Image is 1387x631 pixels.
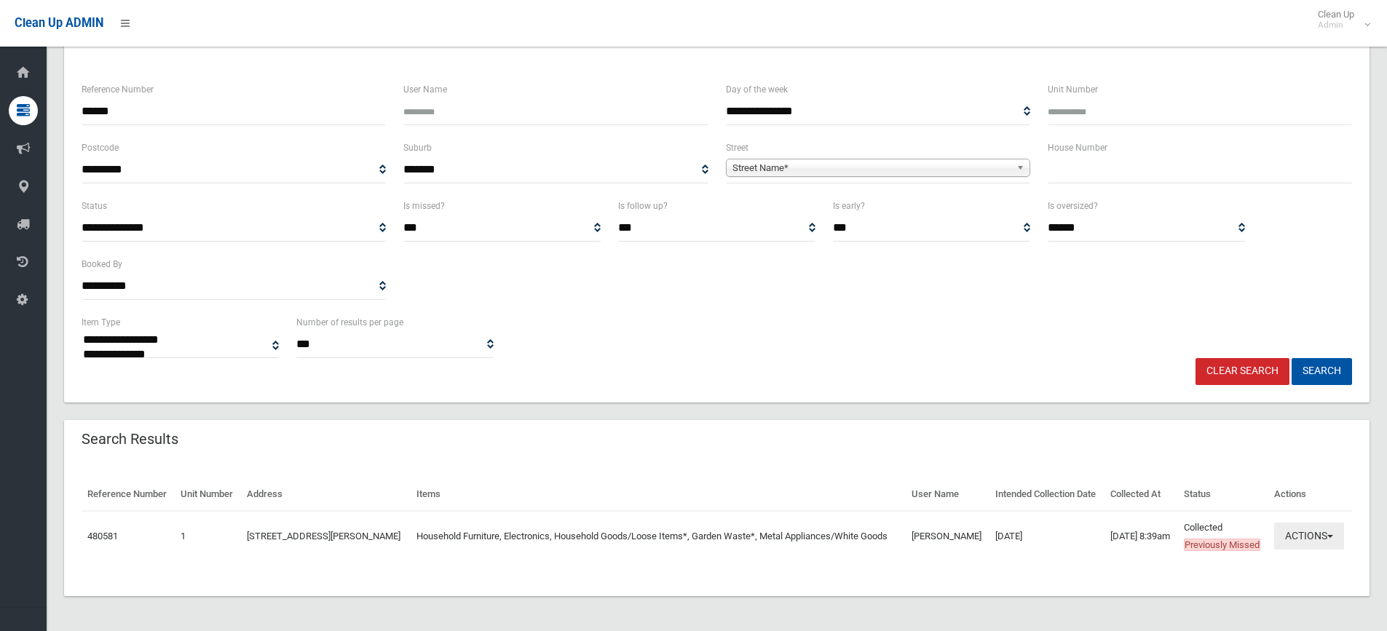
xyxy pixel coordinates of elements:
[906,511,989,561] td: [PERSON_NAME]
[1311,9,1369,31] span: Clean Up
[403,82,447,98] label: User Name
[1318,20,1354,31] small: Admin
[1184,539,1260,551] span: Previously Missed
[1178,478,1268,511] th: Status
[175,478,240,511] th: Unit Number
[241,478,411,511] th: Address
[1196,358,1289,385] a: Clear Search
[82,314,120,330] label: Item Type
[411,511,906,561] td: Household Furniture, Electronics, Household Goods/Loose Items*, Garden Waste*, Metal Appliances/W...
[1178,511,1268,561] td: Collected
[82,82,154,98] label: Reference Number
[1048,140,1107,156] label: House Number
[1105,511,1178,561] td: [DATE] 8:39am
[403,140,432,156] label: Suburb
[82,198,107,214] label: Status
[403,198,445,214] label: Is missed?
[411,478,906,511] th: Items
[296,314,403,330] label: Number of results per page
[989,478,1105,511] th: Intended Collection Date
[833,198,865,214] label: Is early?
[726,140,748,156] label: Street
[618,198,668,214] label: Is follow up?
[989,511,1105,561] td: [DATE]
[82,256,122,272] label: Booked By
[82,140,119,156] label: Postcode
[1268,478,1352,511] th: Actions
[247,531,400,541] a: [STREET_ADDRESS][PERSON_NAME]
[1048,82,1098,98] label: Unit Number
[726,82,788,98] label: Day of the week
[175,511,240,561] td: 1
[1274,523,1344,549] button: Actions
[1048,198,1098,214] label: Is oversized?
[1105,478,1178,511] th: Collected At
[82,478,175,511] th: Reference Number
[64,425,196,453] header: Search Results
[15,16,103,30] span: Clean Up ADMIN
[906,478,989,511] th: User Name
[1292,358,1352,385] button: Search
[732,159,1011,177] span: Street Name*
[87,531,118,541] a: 480581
